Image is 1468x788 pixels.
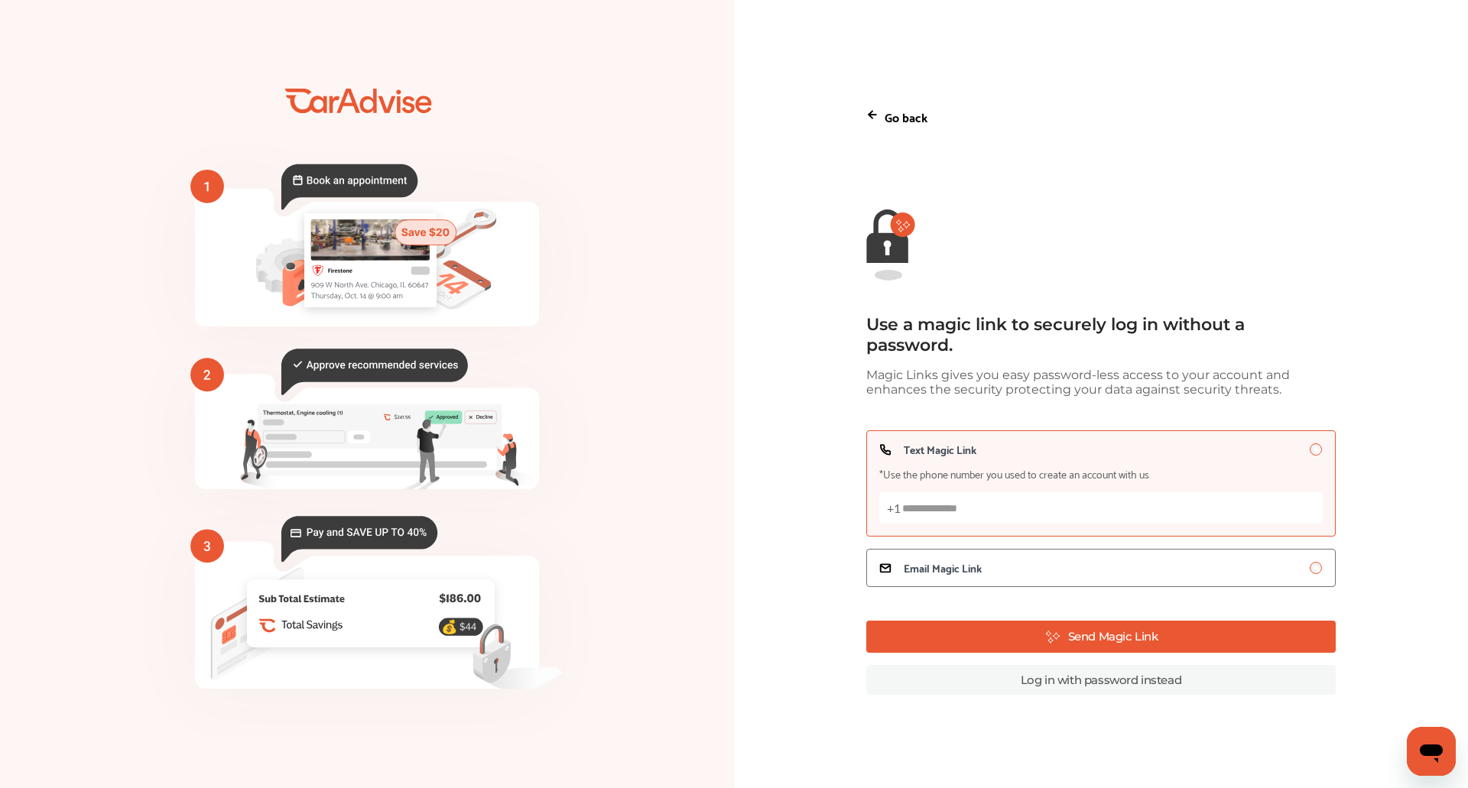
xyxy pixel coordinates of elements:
[866,209,915,281] img: magic-link-lock-error.9d88b03f.svg
[879,562,892,574] img: icon_email.a11c3263.svg
[441,618,458,634] text: 💰
[879,443,892,456] img: icon_phone.e7b63c2d.svg
[866,314,1312,355] div: Use a magic link to securely log in without a password.
[879,468,1149,480] span: *Use the phone number you used to create an account with us
[1310,562,1322,574] input: Email Magic Link
[1407,727,1456,776] iframe: Button to launch messaging window
[866,368,1312,397] div: Magic Links gives you easy password-less access to your account and enhances the security protect...
[904,443,976,456] span: Text Magic Link
[904,562,982,574] span: Email Magic Link
[1310,443,1322,456] input: Text Magic Link*Use the phone number you used to create an account with us+1
[866,621,1336,653] button: Send Magic Link
[866,665,1336,695] a: Log in with password instead
[879,492,1323,524] input: Text Magic Link*Use the phone number you used to create an account with us+1
[885,106,927,127] p: Go back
